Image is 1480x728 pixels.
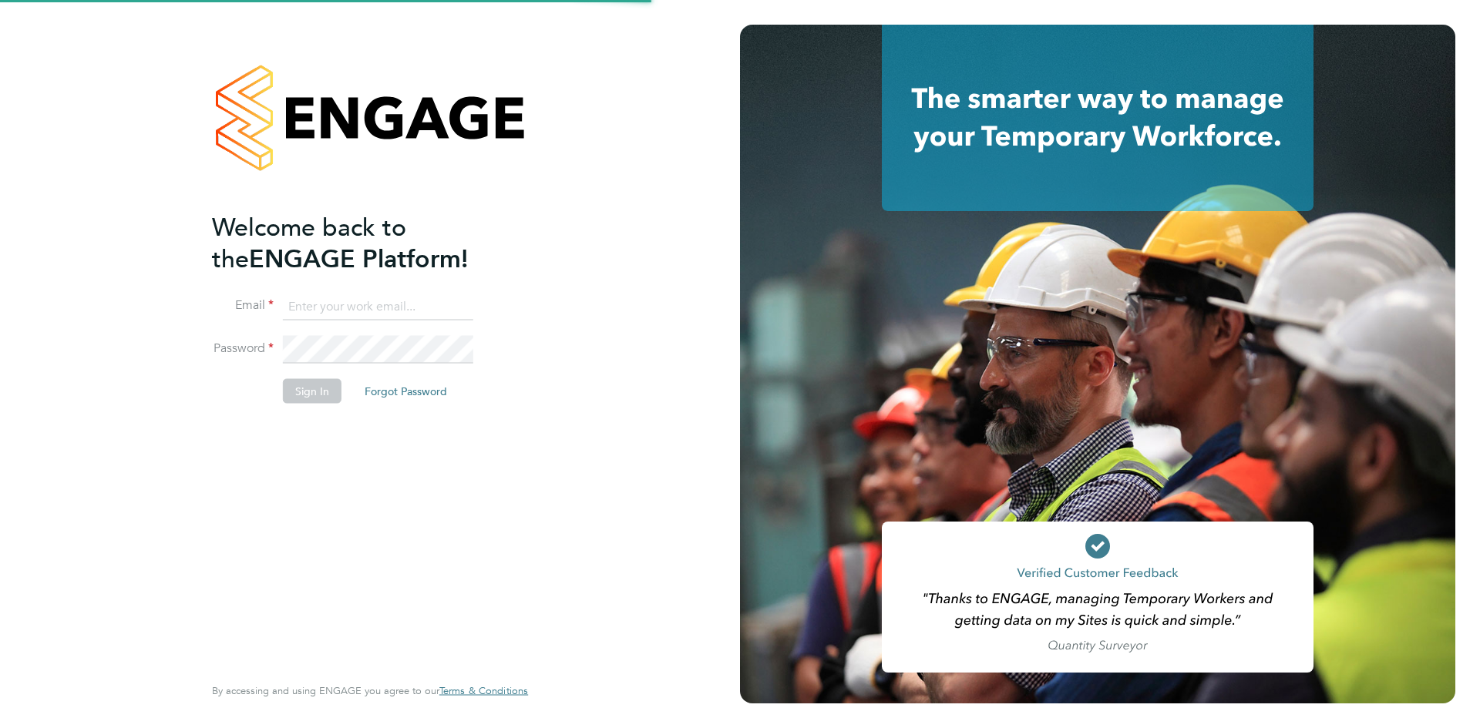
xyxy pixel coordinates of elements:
h2: ENGAGE Platform! [212,211,513,274]
a: Terms & Conditions [439,685,528,697]
button: Sign In [283,379,341,404]
input: Enter your work email... [283,293,473,320]
label: Password [212,341,274,357]
label: Email [212,297,274,314]
span: By accessing and using ENGAGE you agree to our [212,684,528,697]
button: Forgot Password [352,379,459,404]
span: Welcome back to the [212,212,406,273]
